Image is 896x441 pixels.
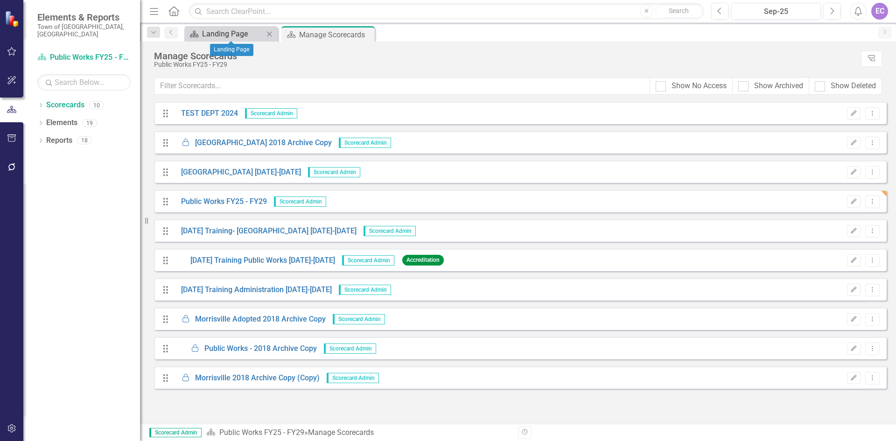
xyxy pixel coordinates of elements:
[187,28,264,40] a: Landing Page
[333,314,385,324] span: Scorecard Admin
[831,81,876,91] div: Show Deleted
[37,12,131,23] span: Elements & Reports
[5,11,21,27] img: ClearPoint Strategy
[202,28,264,40] div: Landing Page
[46,135,72,146] a: Reports
[339,138,391,148] span: Scorecard Admin
[174,138,332,148] a: [GEOGRAPHIC_DATA] 2018 Archive Copy
[37,52,131,63] a: Public Works FY25 - FY29
[174,108,238,119] a: TEST DEPT 2024
[219,428,304,437] a: Public Works FY25 - FY29
[364,226,416,236] span: Scorecard Admin
[174,255,335,266] a: [DATE] Training Public Works [DATE]-[DATE]
[672,81,727,91] div: Show No Access
[731,3,821,20] button: Sep-25
[669,7,689,14] span: Search
[245,108,297,119] span: Scorecard Admin
[174,167,301,178] a: [GEOGRAPHIC_DATA] [DATE]-[DATE]
[327,373,379,383] span: Scorecard Admin
[37,74,131,91] input: Search Below...
[174,343,317,354] a: Public Works - 2018 Archive Copy
[299,29,372,41] div: Manage Scorecards
[174,196,267,207] a: Public Works FY25 - FY29
[324,343,376,354] span: Scorecard Admin
[89,101,104,109] div: 10
[735,6,818,17] div: Sep-25
[174,285,332,295] a: [DATE] Training Administration [DATE]-[DATE]
[154,61,856,68] div: Public Works FY25 - FY29
[308,167,360,177] span: Scorecard Admin
[210,44,253,56] div: Landing Page
[274,196,326,207] span: Scorecard Admin
[206,427,511,438] div: » Manage Scorecards
[655,5,702,18] button: Search
[174,314,326,325] a: Morrisville Adopted 2018 Archive Copy
[46,100,84,111] a: Scorecards
[154,51,856,61] div: Manage Scorecards
[154,77,650,95] input: Filter Scorecards...
[46,118,77,128] a: Elements
[37,23,131,38] small: Town of [GEOGRAPHIC_DATA], [GEOGRAPHIC_DATA]
[149,428,202,437] span: Scorecard Admin
[339,285,391,295] span: Scorecard Admin
[342,255,394,266] span: Scorecard Admin
[402,255,444,266] span: Accreditation
[174,226,357,237] a: [DATE] Training- [GEOGRAPHIC_DATA] [DATE]-[DATE]
[77,137,92,145] div: 18
[82,119,97,127] div: 19
[174,373,320,384] a: Morrisville 2018 Archive Copy (Copy)
[189,3,704,20] input: Search ClearPoint...
[754,81,803,91] div: Show Archived
[871,3,888,20] button: EC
